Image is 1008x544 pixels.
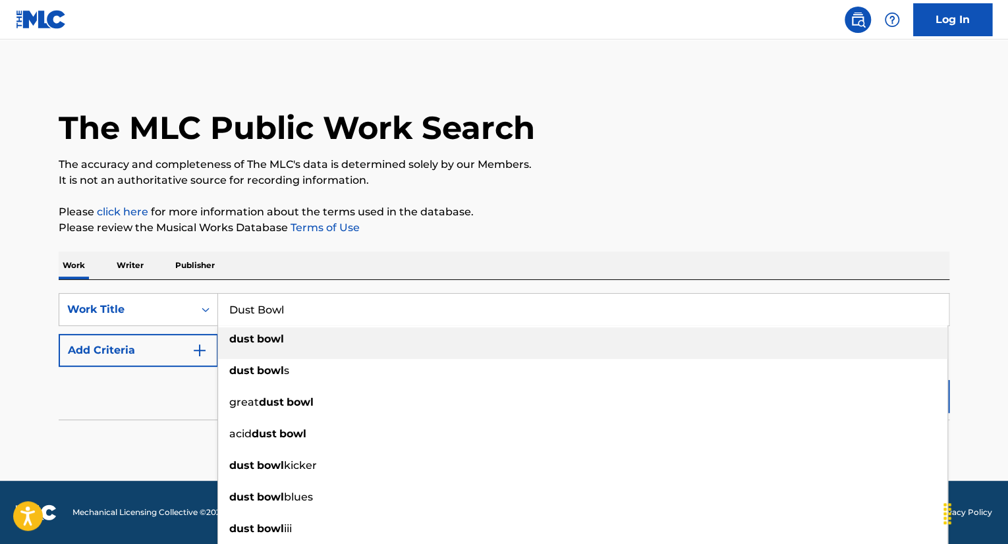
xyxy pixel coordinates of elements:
[937,494,958,533] div: Drag
[59,173,949,188] p: It is not an authoritative source for recording information.
[229,364,254,377] strong: dust
[287,396,314,408] strong: bowl
[59,108,535,148] h1: The MLC Public Work Search
[257,491,284,503] strong: bowl
[16,10,67,29] img: MLC Logo
[252,427,277,440] strong: dust
[229,459,254,472] strong: dust
[192,342,208,358] img: 9d2ae6d4665cec9f34b9.svg
[257,364,284,377] strong: bowl
[257,522,284,535] strong: bowl
[884,12,900,28] img: help
[257,333,284,345] strong: bowl
[59,220,949,236] p: Please review the Musical Works Database
[288,221,360,234] a: Terms of Use
[229,333,254,345] strong: dust
[72,506,225,518] span: Mechanical Licensing Collective © 2025
[59,252,89,279] p: Work
[59,157,949,173] p: The accuracy and completeness of The MLC's data is determined solely by our Members.
[284,491,313,503] span: blues
[284,459,317,472] span: kicker
[279,427,306,440] strong: bowl
[113,252,148,279] p: Writer
[59,293,949,420] form: Search Form
[845,7,871,33] a: Public Search
[16,504,57,520] img: logo
[59,334,218,367] button: Add Criteria
[171,252,219,279] p: Publisher
[229,396,259,408] span: great
[850,12,866,28] img: search
[284,522,292,535] span: iii
[97,205,148,218] a: click here
[913,3,992,36] a: Log In
[229,427,252,440] span: acid
[229,522,254,535] strong: dust
[257,459,284,472] strong: bowl
[59,204,949,220] p: Please for more information about the terms used in the database.
[284,364,289,377] span: s
[67,302,186,317] div: Work Title
[879,7,905,33] div: Help
[229,491,254,503] strong: dust
[942,481,1008,544] iframe: Chat Widget
[259,396,284,408] strong: dust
